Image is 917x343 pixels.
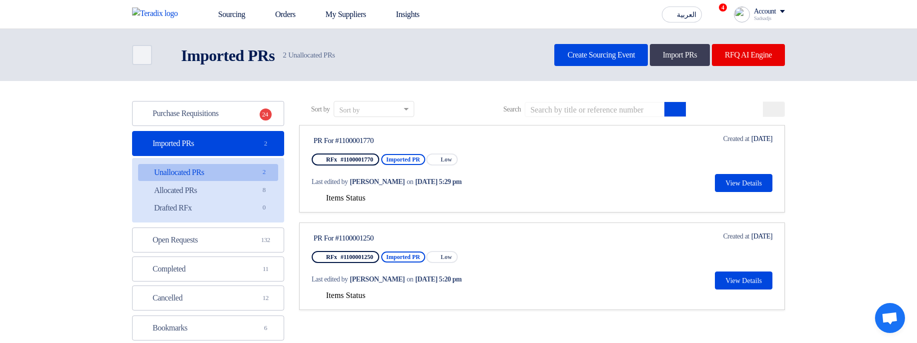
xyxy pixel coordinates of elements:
[260,108,272,120] span: 24
[712,44,785,66] a: RFQ AI Engine
[132,101,284,126] a: Purchase Requisitions24
[326,156,337,163] span: RFx
[258,185,270,195] span: 8
[304,3,374,25] a: My Suppliers
[260,235,272,245] span: 132
[314,233,501,242] div: PR For #1100001250
[709,133,772,144] div: [DATE]
[525,102,665,117] input: Search by title or reference number
[407,274,413,284] span: on
[339,105,360,115] div: Sort by
[311,104,330,114] span: Sort by
[326,193,366,202] span: Items Status
[441,156,452,163] span: Low
[181,45,275,65] h2: Imported PRs
[312,176,348,187] span: Last edited by
[260,323,272,333] span: 6
[341,156,373,163] span: #1100001770
[260,138,272,148] span: 2
[715,174,772,192] button: View Details
[719,3,727,11] span: 4
[723,133,749,144] span: Created at
[196,3,253,25] a: Sourcing
[138,199,278,216] a: Drafted RFx
[662,6,702,22] button: العربية
[441,253,452,260] span: Low
[754,15,785,21] div: Sadsadjs
[132,131,284,156] a: Imported PRs2
[314,136,501,145] div: PR For #1100001770
[258,167,270,177] span: 2
[754,7,776,16] div: Account
[283,49,335,61] span: Unallocated PRs
[132,315,284,340] a: Bookmarks6
[407,176,413,187] span: on
[312,274,348,284] span: Last edited by
[503,104,521,114] span: Search
[734,6,750,22] img: profile_test.png
[260,264,272,274] span: 11
[650,44,710,66] a: Import PRs
[312,291,366,301] button: Items Status
[132,7,184,19] img: Teradix logo
[715,271,772,289] button: View Details
[283,51,286,59] span: 2
[132,285,284,310] a: Cancelled12
[350,274,405,284] span: [PERSON_NAME]
[415,176,462,187] span: [DATE] 5:29 pm
[350,176,405,187] span: [PERSON_NAME]
[875,303,905,333] div: Open chat
[132,227,284,252] a: Open Requests132
[138,164,278,181] a: Unallocated PRs
[326,253,337,260] span: RFx
[341,253,373,260] span: #1100001250
[260,293,272,303] span: 12
[381,251,425,262] span: Imported PR
[381,154,425,165] span: Imported PR
[723,231,749,241] span: Created at
[415,274,462,284] span: [DATE] 5:20 pm
[132,256,284,281] a: Completed11
[138,182,278,199] a: Allocated PRs
[374,3,428,25] a: Insights
[326,291,366,299] span: Items Status
[312,193,366,203] button: Items Status
[554,44,648,66] a: Create Sourcing Event
[253,3,304,25] a: Orders
[709,231,772,241] div: [DATE]
[677,11,696,18] span: العربية
[258,202,270,213] span: 0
